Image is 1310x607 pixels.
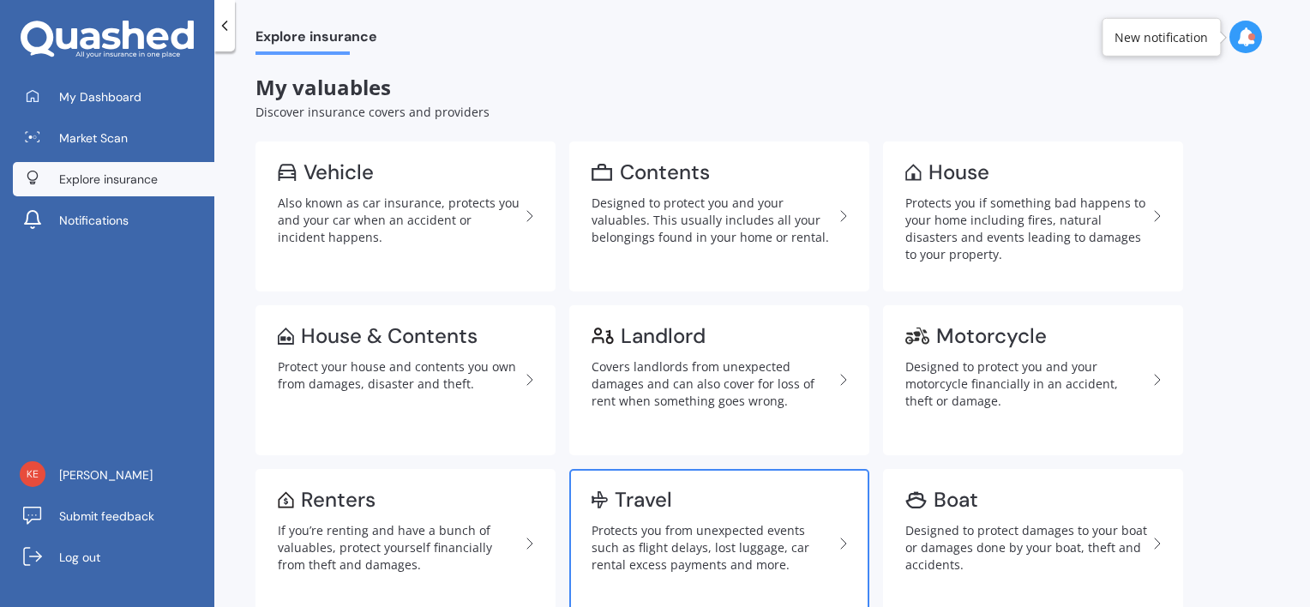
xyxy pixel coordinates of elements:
[59,88,141,105] span: My Dashboard
[303,164,374,181] div: Vehicle
[13,540,214,574] a: Log out
[615,491,672,508] div: Travel
[592,522,833,574] div: Protects you from unexpected events such as flight delays, lost luggage, car rental excess paymen...
[883,141,1183,291] a: HouseProtects you if something bad happens to your home including fires, natural disasters and ev...
[905,358,1147,410] div: Designed to protect you and your motorcycle financially in an accident, theft or damage.
[13,80,214,114] a: My Dashboard
[13,162,214,196] a: Explore insurance
[621,328,706,345] div: Landlord
[1115,28,1208,45] div: New notification
[255,73,391,101] span: My valuables
[905,195,1147,263] div: Protects you if something bad happens to your home including fires, natural disasters and events ...
[255,28,377,51] span: Explore insurance
[59,466,153,484] span: [PERSON_NAME]
[928,164,989,181] div: House
[59,129,128,147] span: Market Scan
[620,164,710,181] div: Contents
[278,358,520,393] div: Protect your house and contents you own from damages, disaster and theft.
[59,549,100,566] span: Log out
[13,121,214,155] a: Market Scan
[934,491,978,508] div: Boat
[13,499,214,533] a: Submit feedback
[13,203,214,237] a: Notifications
[301,328,478,345] div: House & Contents
[592,195,833,246] div: Designed to protect you and your valuables. This usually includes all your belongings found in yo...
[883,305,1183,455] a: MotorcycleDesigned to protect you and your motorcycle financially in an accident, theft or damage.
[255,104,490,120] span: Discover insurance covers and providers
[936,328,1047,345] div: Motorcycle
[255,141,556,291] a: VehicleAlso known as car insurance, protects you and your car when an accident or incident happens.
[278,195,520,246] div: Also known as car insurance, protects you and your car when an accident or incident happens.
[59,212,129,229] span: Notifications
[255,305,556,455] a: House & ContentsProtect your house and contents you own from damages, disaster and theft.
[301,491,376,508] div: Renters
[20,461,45,487] img: 6a318684535ebecda2a7709f87141290
[569,305,869,455] a: LandlordCovers landlords from unexpected damages and can also cover for loss of rent when somethi...
[905,522,1147,574] div: Designed to protect damages to your boat or damages done by your boat, theft and accidents.
[278,522,520,574] div: If you’re renting and have a bunch of valuables, protect yourself financially from theft and dama...
[13,458,214,492] a: [PERSON_NAME]
[569,141,869,291] a: ContentsDesigned to protect you and your valuables. This usually includes all your belongings fou...
[592,358,833,410] div: Covers landlords from unexpected damages and can also cover for loss of rent when something goes ...
[59,508,154,525] span: Submit feedback
[59,171,158,188] span: Explore insurance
